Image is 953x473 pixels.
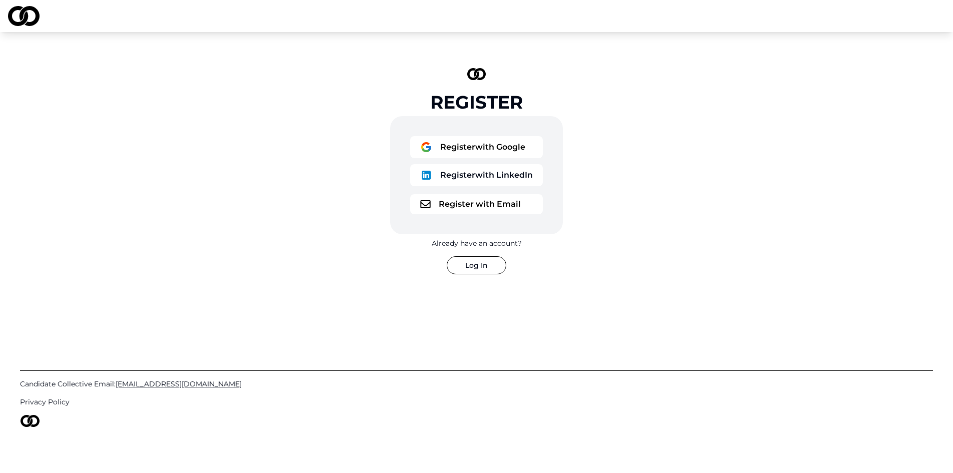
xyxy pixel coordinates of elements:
img: logo [467,68,486,80]
img: logo [420,141,432,153]
a: Privacy Policy [20,397,933,407]
span: [EMAIL_ADDRESS][DOMAIN_NAME] [116,379,242,388]
div: Register [430,92,523,112]
button: logoRegisterwith Google [410,136,543,158]
a: Candidate Collective Email:[EMAIL_ADDRESS][DOMAIN_NAME] [20,379,933,389]
img: logo [20,415,40,427]
div: Already have an account? [432,238,522,248]
img: logo [8,6,40,26]
button: logoRegisterwith LinkedIn [410,164,543,186]
button: Log In [447,256,506,274]
button: logoRegister with Email [410,194,543,214]
img: logo [420,200,431,208]
img: logo [420,169,432,181]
